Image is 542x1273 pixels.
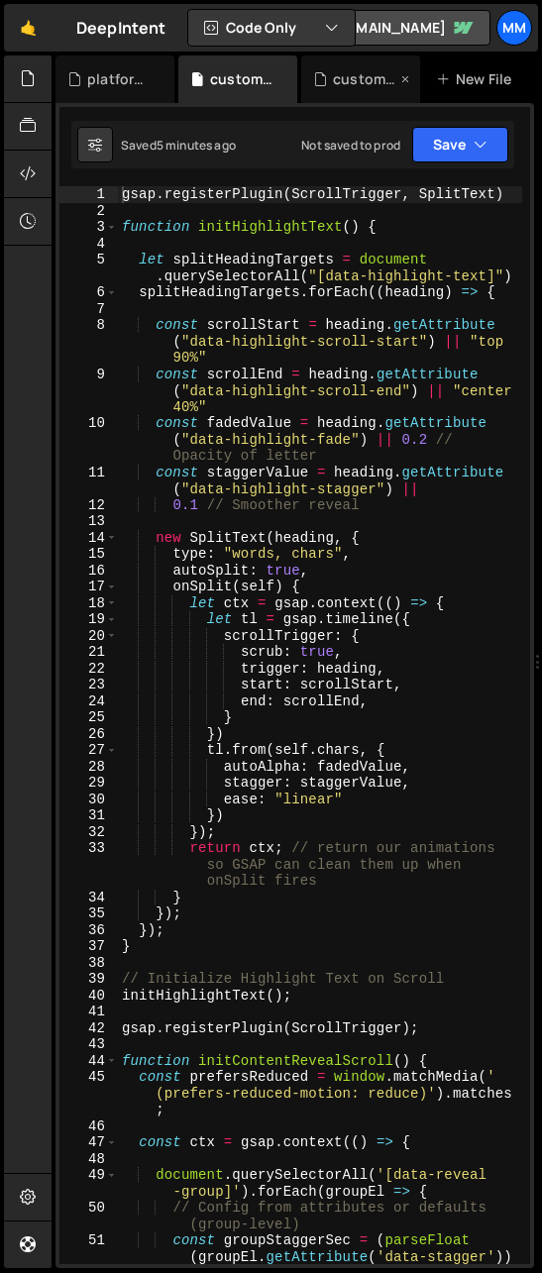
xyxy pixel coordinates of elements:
div: 1 [59,186,118,203]
button: Code Only [188,10,355,46]
div: 31 [59,807,118,824]
div: 12 [59,497,118,514]
div: 46 [59,1118,118,1135]
div: 23 [59,677,118,693]
div: 32 [59,824,118,841]
div: DeepIntent [76,16,166,40]
a: mm [496,10,532,46]
div: 20 [59,628,118,645]
div: Saved [121,137,236,154]
div: 40 [59,988,118,1005]
div: custom.css [333,69,396,89]
div: 16 [59,563,118,580]
div: 44 [59,1053,118,1070]
div: 26 [59,726,118,743]
div: 42 [59,1020,118,1037]
div: 33 [59,840,118,890]
a: 🤙 [4,4,53,52]
div: 27 [59,742,118,759]
div: 25 [59,709,118,726]
div: 38 [59,955,118,972]
div: 10 [59,415,118,465]
div: 24 [59,693,118,710]
div: 5 [59,252,118,284]
div: 28 [59,759,118,776]
a: [DOMAIN_NAME] [312,10,490,46]
div: 13 [59,513,118,530]
div: 45 [59,1069,118,1118]
div: 41 [59,1004,118,1020]
div: 14 [59,530,118,547]
div: 19 [59,611,118,628]
div: 17 [59,579,118,595]
div: 9 [59,367,118,416]
div: 50 [59,1200,118,1232]
div: 4 [59,236,118,253]
div: 30 [59,792,118,808]
div: 2 [59,203,118,220]
div: 39 [59,971,118,988]
div: platform.js [87,69,151,89]
div: 48 [59,1151,118,1168]
div: custom.js [210,69,273,89]
div: 18 [59,595,118,612]
div: 21 [59,644,118,661]
div: 5 minutes ago [157,137,236,154]
div: 8 [59,317,118,367]
div: 3 [59,219,118,236]
div: 47 [59,1134,118,1151]
div: 6 [59,284,118,301]
div: 43 [59,1036,118,1053]
div: 7 [59,301,118,318]
div: 37 [59,938,118,955]
div: Not saved to prod [301,137,400,154]
div: 34 [59,890,118,906]
div: 29 [59,775,118,792]
div: 22 [59,661,118,678]
div: New File [436,69,519,89]
div: 49 [59,1167,118,1200]
div: 11 [59,465,118,497]
div: 15 [59,546,118,563]
div: 35 [59,905,118,922]
button: Save [412,127,508,162]
div: 36 [59,922,118,939]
